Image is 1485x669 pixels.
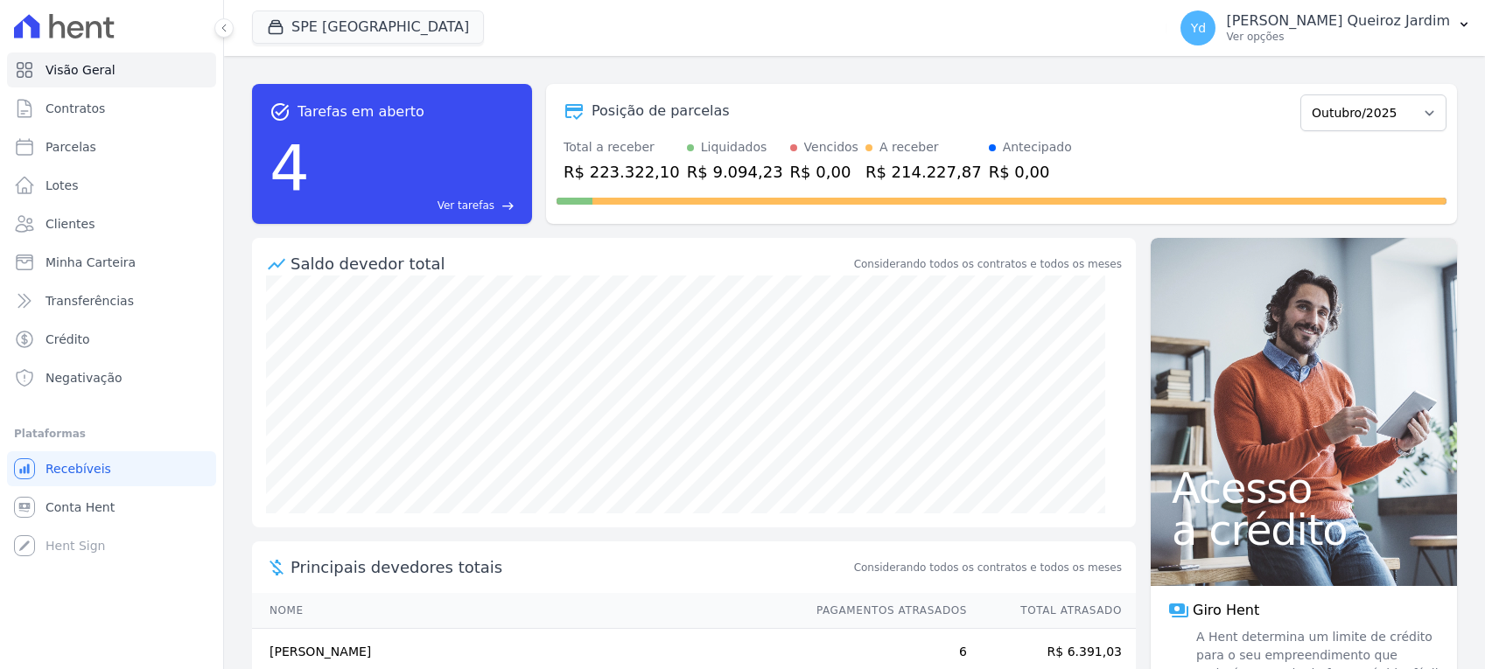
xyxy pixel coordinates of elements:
div: Posição de parcelas [592,101,730,122]
span: Yd [1191,22,1206,34]
span: Parcelas [46,138,96,156]
div: Plataformas [14,423,209,444]
div: Total a receber [564,138,680,157]
a: Lotes [7,168,216,203]
div: R$ 0,00 [790,160,858,184]
a: Recebíveis [7,451,216,486]
a: Minha Carteira [7,245,216,280]
div: 4 [270,122,310,213]
span: Visão Geral [46,61,116,79]
span: task_alt [270,101,291,122]
span: Giro Hent [1193,600,1259,621]
span: Transferências [46,292,134,310]
a: Ver tarefas east [317,198,515,213]
span: Acesso [1172,467,1436,509]
button: SPE [GEOGRAPHIC_DATA] [252,10,484,44]
span: Negativação [46,369,123,387]
div: R$ 0,00 [989,160,1072,184]
span: Tarefas em aberto [298,101,424,122]
span: Clientes [46,215,95,233]
div: Considerando todos os contratos e todos os meses [854,256,1122,272]
a: Clientes [7,206,216,241]
a: Transferências [7,283,216,318]
span: Principais devedores totais [291,555,851,579]
a: Negativação [7,360,216,395]
p: [PERSON_NAME] Queiroz Jardim [1226,12,1450,30]
a: Parcelas [7,129,216,164]
span: a crédito [1172,509,1436,551]
span: Ver tarefas [438,198,494,213]
span: Lotes [46,177,79,194]
span: Crédito [46,331,90,348]
p: Ver opções [1226,30,1450,44]
div: Antecipado [1003,138,1072,157]
a: Visão Geral [7,52,216,87]
div: R$ 9.094,23 [687,160,783,184]
a: Crédito [7,322,216,357]
div: Vencidos [804,138,858,157]
div: A receber [879,138,939,157]
div: Saldo devedor total [291,252,851,275]
span: Contratos [46,100,105,117]
span: Considerando todos os contratos e todos os meses [854,560,1122,575]
th: Total Atrasado [968,593,1136,629]
div: Liquidados [701,138,767,157]
button: Yd [PERSON_NAME] Queiroz Jardim Ver opções [1166,3,1485,52]
th: Nome [252,593,800,629]
span: Minha Carteira [46,254,136,271]
th: Pagamentos Atrasados [800,593,968,629]
a: Contratos [7,91,216,126]
span: east [501,199,515,213]
span: Recebíveis [46,460,111,477]
div: R$ 223.322,10 [564,160,680,184]
a: Conta Hent [7,490,216,525]
div: R$ 214.227,87 [865,160,982,184]
span: Conta Hent [46,498,115,516]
